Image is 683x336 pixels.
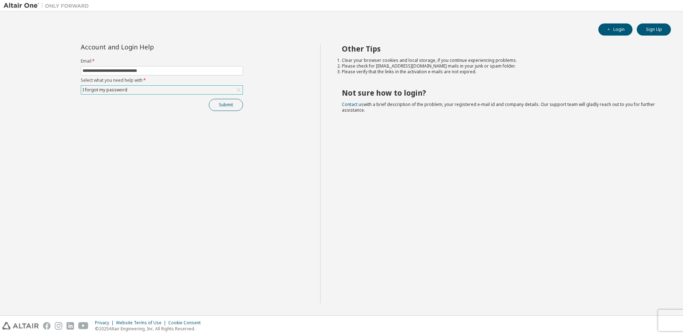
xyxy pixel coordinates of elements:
button: Submit [209,99,243,111]
a: Contact us [342,101,364,107]
div: I forgot my password [81,86,128,94]
img: youtube.svg [78,322,89,330]
span: with a brief description of the problem, your registered e-mail id and company details. Our suppo... [342,101,655,113]
img: altair_logo.svg [2,322,39,330]
li: Clear your browser cookies and local storage, if you continue experiencing problems. [342,58,658,63]
div: Website Terms of Use [116,320,168,326]
img: linkedin.svg [67,322,74,330]
button: Sign Up [637,23,671,36]
label: Email [81,58,243,64]
h2: Not sure how to login? [342,88,658,97]
button: Login [598,23,632,36]
li: Please check for [EMAIL_ADDRESS][DOMAIN_NAME] mails in your junk or spam folder. [342,63,658,69]
div: Privacy [95,320,116,326]
div: I forgot my password [81,86,243,94]
img: facebook.svg [43,322,51,330]
label: Select what you need help with [81,78,243,83]
p: © 2025 Altair Engineering, Inc. All Rights Reserved. [95,326,205,332]
img: Altair One [4,2,92,9]
li: Please verify that the links in the activation e-mails are not expired. [342,69,658,75]
h2: Other Tips [342,44,658,53]
div: Account and Login Help [81,44,211,50]
div: Cookie Consent [168,320,205,326]
img: instagram.svg [55,322,62,330]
